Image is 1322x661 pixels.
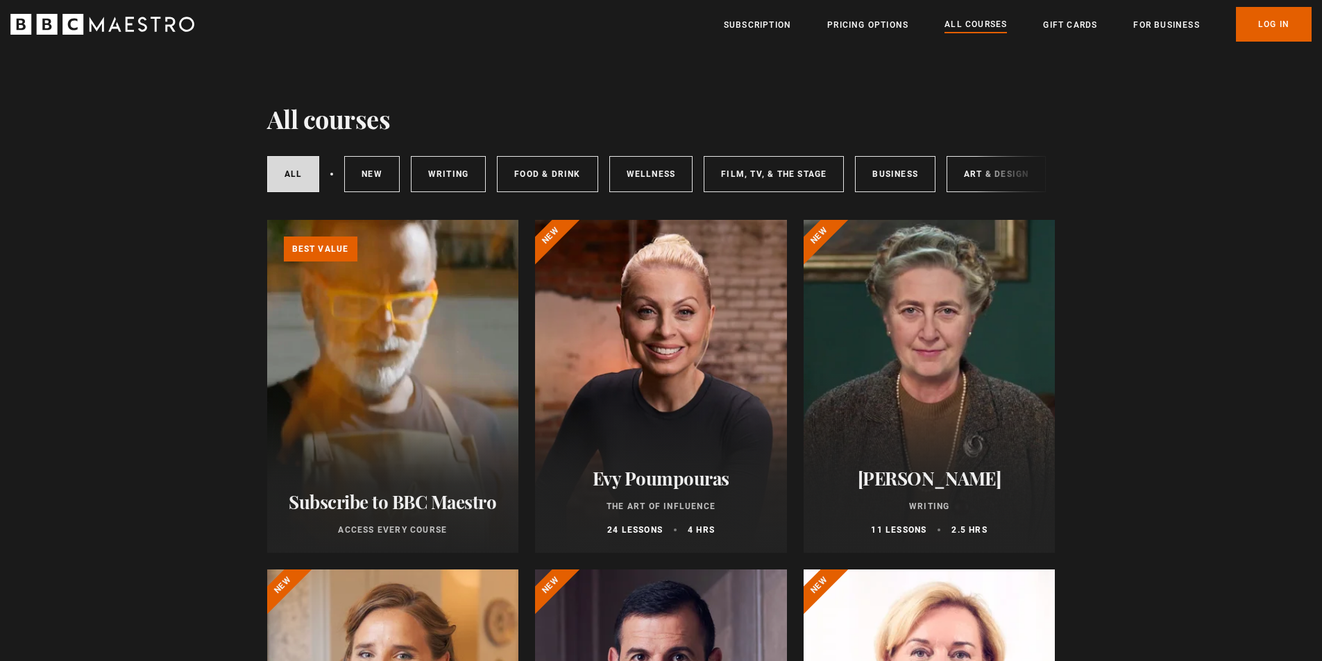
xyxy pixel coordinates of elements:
a: Gift Cards [1043,18,1097,32]
a: Writing [411,156,486,192]
a: New [344,156,400,192]
a: All Courses [944,17,1007,33]
a: For business [1133,18,1199,32]
p: Writing [820,500,1039,513]
a: Art & Design [947,156,1046,192]
h2: Evy Poumpouras [552,467,770,489]
p: 24 lessons [607,524,663,536]
h2: [PERSON_NAME] [820,467,1039,489]
a: Business [855,156,935,192]
a: All [267,156,320,192]
a: Film, TV, & The Stage [704,156,844,192]
a: Food & Drink [497,156,598,192]
a: Subscription [724,18,791,32]
a: Evy Poumpouras The Art of Influence 24 lessons 4 hrs New [535,220,787,553]
p: 2.5 hrs [951,524,987,536]
h1: All courses [267,104,391,133]
a: Wellness [609,156,693,192]
svg: BBC Maestro [10,14,194,35]
a: [PERSON_NAME] Writing 11 lessons 2.5 hrs New [804,220,1056,553]
nav: Primary [724,7,1312,42]
p: 4 hrs [688,524,715,536]
a: Log In [1236,7,1312,42]
a: Pricing Options [827,18,908,32]
p: Best value [284,237,357,261]
p: 11 lessons [871,524,926,536]
p: The Art of Influence [552,500,770,513]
